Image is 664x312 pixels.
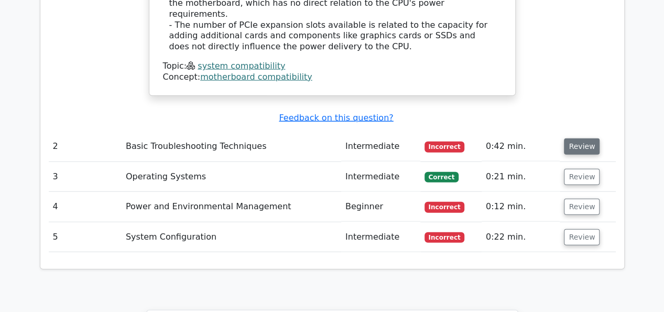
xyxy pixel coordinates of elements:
[424,202,465,212] span: Incorrect
[424,232,465,243] span: Incorrect
[482,162,560,192] td: 0:21 min.
[122,192,341,222] td: Power and Environmental Management
[424,142,465,152] span: Incorrect
[482,192,560,222] td: 0:12 min.
[279,113,393,123] a: Feedback on this question?
[122,132,341,162] td: Basic Troubleshooting Techniques
[341,222,420,252] td: Intermediate
[564,138,600,155] button: Review
[49,162,122,192] td: 3
[564,229,600,245] button: Review
[122,222,341,252] td: System Configuration
[564,169,600,185] button: Review
[49,132,122,162] td: 2
[482,132,560,162] td: 0:42 min.
[424,172,459,182] span: Correct
[49,222,122,252] td: 5
[122,162,341,192] td: Operating Systems
[341,132,420,162] td: Intermediate
[482,222,560,252] td: 0:22 min.
[198,61,285,71] a: system compatibility
[200,72,312,82] a: motherboard compatibility
[564,199,600,215] button: Review
[341,192,420,222] td: Beginner
[163,61,502,72] div: Topic:
[49,192,122,222] td: 4
[163,72,502,83] div: Concept:
[341,162,420,192] td: Intermediate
